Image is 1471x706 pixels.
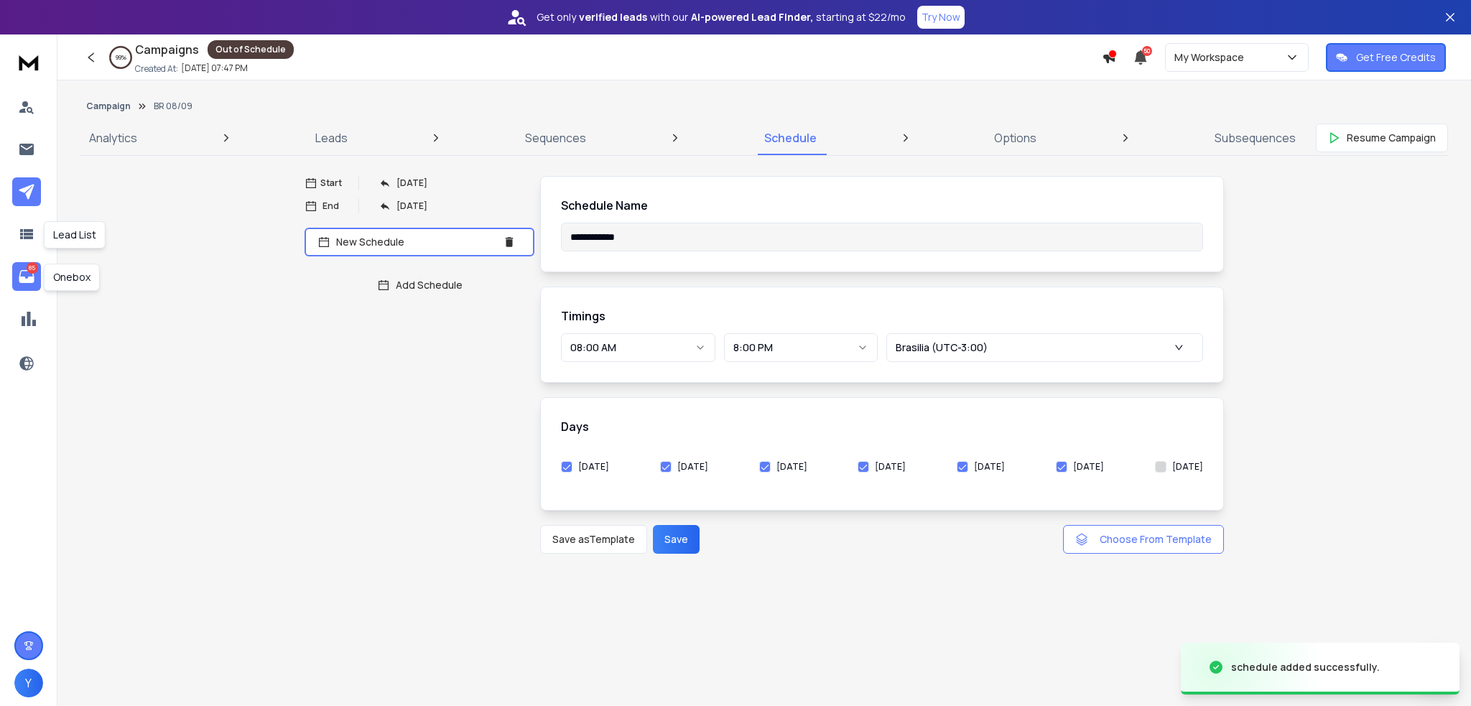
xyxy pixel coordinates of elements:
p: New Schedule [336,235,497,249]
button: Y [14,669,43,697]
span: Choose From Template [1100,532,1212,547]
p: Start [320,177,342,189]
p: BR 08/09 [154,101,192,112]
h1: Schedule Name [561,197,1203,214]
button: Resume Campaign [1316,124,1448,152]
p: 99 % [116,53,126,62]
p: Options [994,129,1036,147]
a: Sequences [516,121,595,155]
label: [DATE] [1073,461,1104,473]
a: Analytics [80,121,146,155]
p: Created At: [135,63,178,75]
div: Lead List [44,221,106,249]
p: Sequences [525,129,586,147]
a: Options [985,121,1045,155]
p: Analytics [89,129,137,147]
label: [DATE] [578,461,609,473]
button: Add Schedule [305,271,534,299]
p: End [322,200,339,212]
label: [DATE] [875,461,906,473]
div: Onebox [44,264,100,291]
p: Get only with our starting at $22/mo [537,10,906,24]
p: Get Free Credits [1356,50,1436,65]
button: Campaign [86,101,131,112]
h1: Days [561,418,1203,435]
p: [DATE] 07:47 PM [181,62,248,74]
span: 50 [1142,46,1152,56]
label: [DATE] [974,461,1005,473]
p: 85 [27,262,38,274]
label: [DATE] [677,461,708,473]
p: [DATE] [396,177,427,189]
p: Brasilia (UTC-3:00) [896,340,993,355]
button: 8:00 PM [724,333,878,362]
p: Schedule [764,129,817,147]
p: Try Now [922,10,960,24]
strong: AI-powered Lead Finder, [691,10,813,24]
h1: Campaigns [135,41,199,58]
button: 08:00 AM [561,333,715,362]
div: schedule added successfully. [1231,660,1380,674]
p: [DATE] [396,200,427,212]
button: Choose From Template [1063,525,1224,554]
a: Schedule [756,121,825,155]
p: Subsequences [1215,129,1296,147]
a: Leads [307,121,356,155]
button: Save asTemplate [540,525,647,554]
button: Try Now [917,6,965,29]
a: Subsequences [1206,121,1304,155]
div: Out of Schedule [208,40,294,59]
a: 85 [12,262,41,291]
button: Save [653,525,700,554]
label: [DATE] [776,461,807,473]
h1: Timings [561,307,1203,325]
p: Leads [315,129,348,147]
label: [DATE] [1172,461,1203,473]
img: logo [14,49,43,75]
button: Get Free Credits [1326,43,1446,72]
p: My Workspace [1174,50,1250,65]
strong: verified leads [579,10,647,24]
